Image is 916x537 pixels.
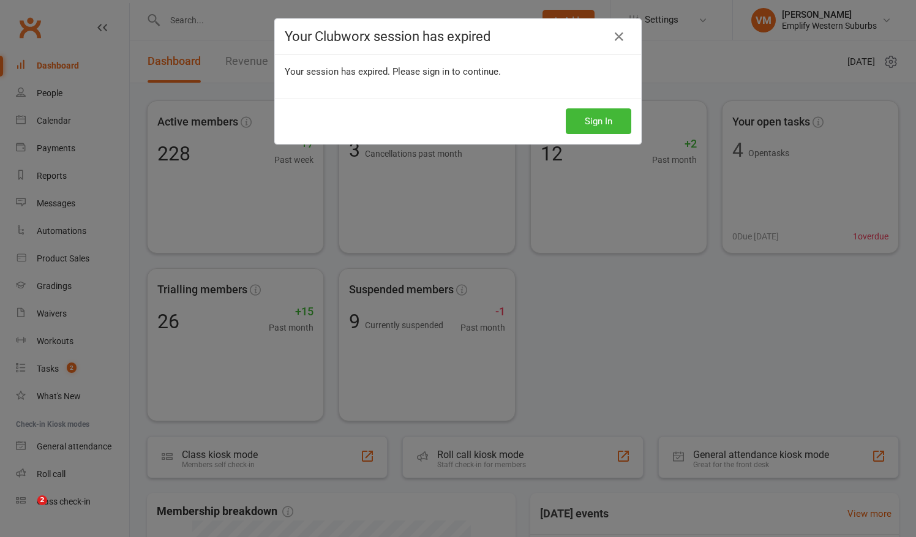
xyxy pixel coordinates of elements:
[37,495,47,505] span: 2
[285,29,631,44] h4: Your Clubworx session has expired
[609,27,629,47] a: Close
[12,495,42,525] iframe: Intercom live chat
[285,66,501,77] span: Your session has expired. Please sign in to continue.
[566,108,631,134] button: Sign In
